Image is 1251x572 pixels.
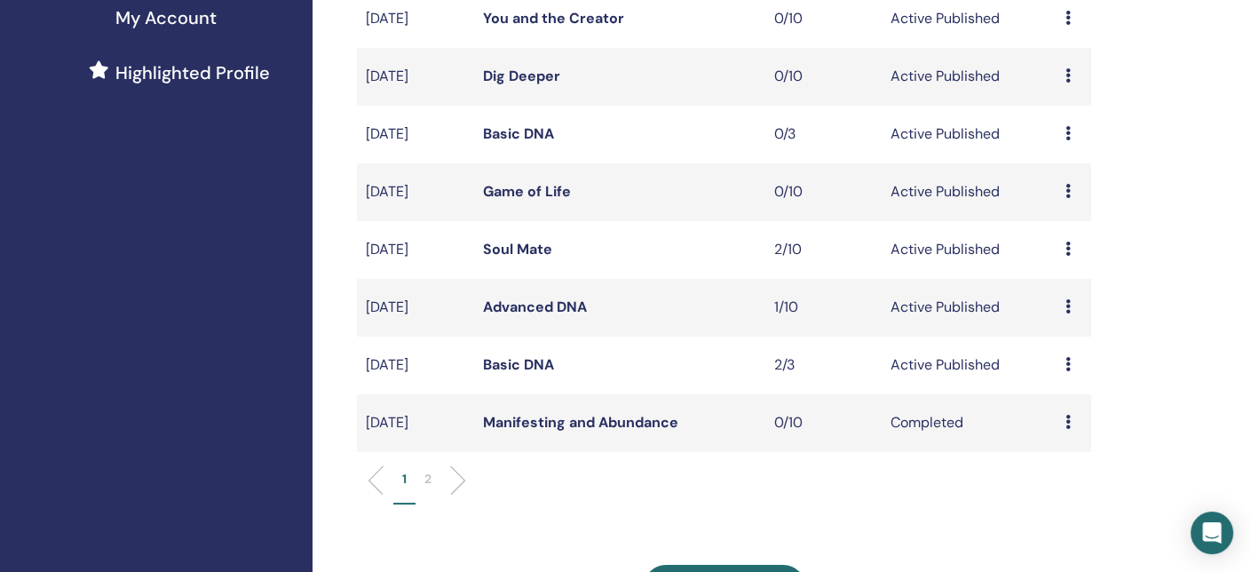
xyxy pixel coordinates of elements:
td: Active Published [882,221,1057,279]
td: Active Published [882,163,1057,221]
a: Game of Life [482,182,570,201]
td: 0/10 [765,394,882,452]
a: You and the Creator [482,9,623,28]
td: 2/10 [765,221,882,279]
td: [DATE] [357,394,473,452]
a: Manifesting and Abundance [482,413,677,432]
a: Basic DNA [482,124,553,143]
span: Highlighted Profile [115,60,270,86]
span: My Account [115,4,217,31]
td: [DATE] [357,106,473,163]
td: [DATE] [357,221,473,279]
td: Active Published [882,48,1057,106]
td: 1/10 [765,279,882,337]
td: Active Published [882,337,1057,394]
p: 2 [424,470,432,489]
td: [DATE] [357,48,473,106]
td: 0/10 [765,163,882,221]
a: Dig Deeper [482,67,559,85]
td: 2/3 [765,337,882,394]
td: [DATE] [357,337,473,394]
td: [DATE] [357,163,473,221]
a: Basic DNA [482,355,553,374]
a: Advanced DNA [482,298,586,316]
td: [DATE] [357,279,473,337]
td: 0/10 [765,48,882,106]
p: 1 [402,470,407,489]
td: Active Published [882,106,1057,163]
td: Active Published [882,279,1057,337]
a: Soul Mate [482,240,551,258]
td: Completed [882,394,1057,452]
div: Open Intercom Messenger [1191,512,1233,554]
td: 0/3 [765,106,882,163]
